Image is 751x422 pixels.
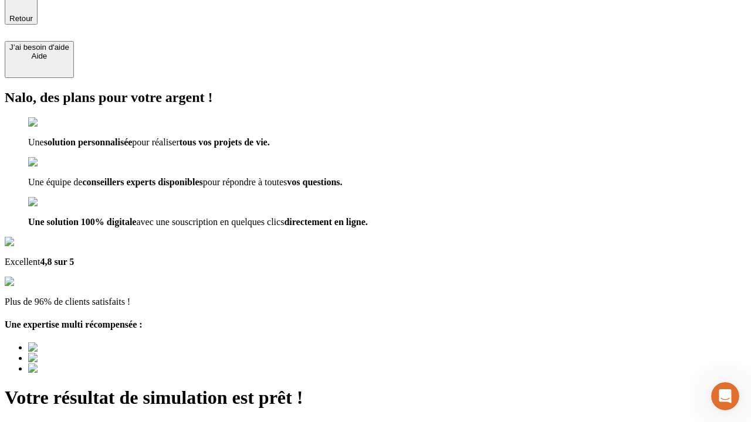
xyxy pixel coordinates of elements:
[40,257,74,267] span: 4,8 sur 5
[28,197,79,207] img: checkmark
[28,217,136,227] span: Une solution 100% digitale
[28,363,137,374] img: Best savings advice award
[287,177,342,187] span: vos questions.
[5,277,63,287] img: reviews stars
[9,43,69,52] div: J’ai besoin d'aide
[5,41,74,78] button: J’ai besoin d'aideAide
[284,217,367,227] span: directement en ligne.
[9,52,69,60] div: Aide
[711,382,739,410] iframe: Intercom live chat
[28,342,137,353] img: Best savings advice award
[136,217,284,227] span: avec une souscription en quelques clics
[28,177,82,187] span: Une équipe de
[132,137,179,147] span: pour réaliser
[5,237,73,247] img: Google Review
[28,137,44,147] span: Une
[28,157,79,168] img: checkmark
[5,297,746,307] p: Plus de 96% de clients satisfaits !
[5,387,746,409] h1: Votre résultat de simulation est prêt !
[5,257,40,267] span: Excellent
[9,14,33,23] span: Retour
[28,353,137,363] img: Best savings advice award
[44,137,133,147] span: solution personnalisée
[180,137,270,147] span: tous vos projets de vie.
[82,177,202,187] span: conseillers experts disponibles
[28,117,79,128] img: checkmark
[203,177,287,187] span: pour répondre à toutes
[5,319,746,330] h4: Une expertise multi récompensée :
[5,90,746,105] h2: Nalo, des plans pour votre argent !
